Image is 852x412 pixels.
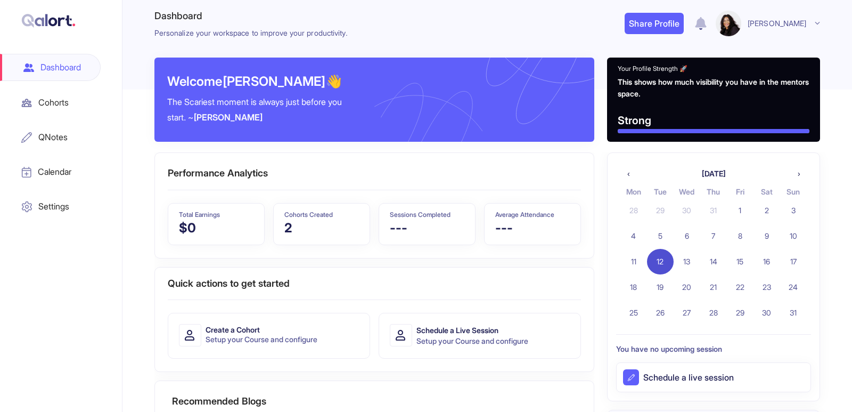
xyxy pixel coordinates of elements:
p: Average Attendance [495,210,554,220]
button: Cohorts Created2 [273,203,370,245]
abbr: August 2, 2025 [765,206,769,215]
abbr: August 3, 2025 [791,206,796,215]
button: August 5, 2025 [647,223,674,249]
abbr: Tuesday [654,187,667,196]
button: August 13, 2025 [674,249,700,274]
abbr: August 19, 2025 [657,282,663,292]
abbr: August 13, 2025 [683,257,690,266]
button: August 8, 2025 [727,223,753,249]
button: August 12, 2025 [647,249,674,274]
abbr: August 16, 2025 [763,257,770,266]
button: August 16, 2025 [753,249,780,274]
p: Setup your Course and configure [206,334,317,345]
button: July 31, 2025 [700,198,727,223]
button: July 30, 2025 [674,198,700,223]
abbr: August 11, 2025 [631,257,636,266]
button: August 27, 2025 [674,300,700,326]
button: August 25, 2025 [620,300,647,326]
p: You have no upcoming session [616,343,811,355]
abbr: August 26, 2025 [656,308,665,317]
p: Setup your Course and configure [416,335,528,348]
abbr: July 31, 2025 [710,206,717,215]
button: August 26, 2025 [647,300,674,326]
button: August 18, 2025 [620,274,647,300]
button: August 1, 2025 [727,198,753,223]
button: [DATE] [636,168,791,180]
button: August 6, 2025 [674,223,700,249]
abbr: August 28, 2025 [709,308,718,317]
abbr: August 9, 2025 [765,231,769,240]
button: ‹ [620,168,636,180]
button: August 11, 2025 [620,249,647,274]
button: Schedule a live session [616,362,811,392]
button: August 29, 2025 [727,300,753,326]
abbr: August 15, 2025 [736,257,743,266]
p: This shows how much visibility you have in the mentors space. [618,76,809,100]
button: August 3, 2025 [780,198,807,223]
abbr: Sunday [787,187,800,196]
abbr: August 22, 2025 [736,282,744,292]
abbr: Saturday [761,187,773,196]
abbr: Wednesday [679,187,694,196]
button: July 29, 2025 [647,198,674,223]
abbr: July 29, 2025 [656,206,665,215]
abbr: Thursday [707,187,720,196]
abbr: August 21, 2025 [710,282,717,292]
h4: Welcome [PERSON_NAME] 👋 [167,72,342,91]
button: Total Earnings$0 [168,203,265,245]
button: August 22, 2025 [727,274,753,300]
button: August 9, 2025 [753,223,780,249]
abbr: August 31, 2025 [790,308,797,317]
span: [PERSON_NAME] [193,112,263,123]
iframe: Introduction To Qalort [481,72,581,125]
abbr: August 23, 2025 [763,282,771,292]
button: August 19, 2025 [647,274,674,300]
abbr: August 6, 2025 [685,231,689,240]
abbr: August 24, 2025 [789,282,798,292]
abbr: August 8, 2025 [738,231,742,240]
p: The Scariest moment is always just before you start. ~ [167,94,354,127]
abbr: Friday [736,187,744,196]
p: --- [495,218,554,238]
abbr: August 12, 2025 [657,257,663,266]
p: Cohorts Created [284,210,333,220]
button: August 17, 2025 [780,249,807,274]
abbr: July 28, 2025 [629,206,638,215]
h4: Performance Analytics [168,164,268,183]
span: [PERSON_NAME] [747,17,807,30]
abbr: August 10, 2025 [790,231,797,240]
p: Your Profile Strength 🚀 [618,64,809,74]
abbr: August 30, 2025 [762,308,771,317]
button: August 24, 2025 [780,274,807,300]
h4: Quick actions to get started [168,274,581,300]
button: Share Profile [625,13,684,34]
p: --- [390,218,450,238]
abbr: August 29, 2025 [736,308,744,317]
button: › [791,168,807,180]
abbr: August 5, 2025 [658,231,662,240]
button: Sessions Completed--- [379,203,476,245]
h6: Dashboard [154,7,348,25]
abbr: August 14, 2025 [710,257,717,266]
button: August 15, 2025 [727,249,753,274]
abbr: August 1, 2025 [739,206,741,215]
p: Strong [618,112,809,129]
button: Schedule a Live SessionSetup your Course and configure [379,313,581,359]
button: August 14, 2025 [700,249,727,274]
abbr: August 7, 2025 [711,231,715,240]
abbr: Monday [626,187,641,196]
p: Create a Cohort [206,324,317,336]
button: Average Attendance--- [484,203,581,245]
p: Personalize your workspace to improve your productivity. [154,27,348,39]
p: Schedule a live session [643,371,734,384]
p: Sessions Completed [390,210,450,220]
button: August 10, 2025 [780,223,807,249]
p: Total Earnings [179,210,220,220]
p: Schedule a Live Session [416,324,528,337]
button: August 2, 2025 [753,198,780,223]
abbr: August 25, 2025 [629,308,638,317]
abbr: July 30, 2025 [682,206,691,215]
button: Create a CohortSetup your Course and configure [168,313,370,359]
abbr: August 20, 2025 [682,282,691,292]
